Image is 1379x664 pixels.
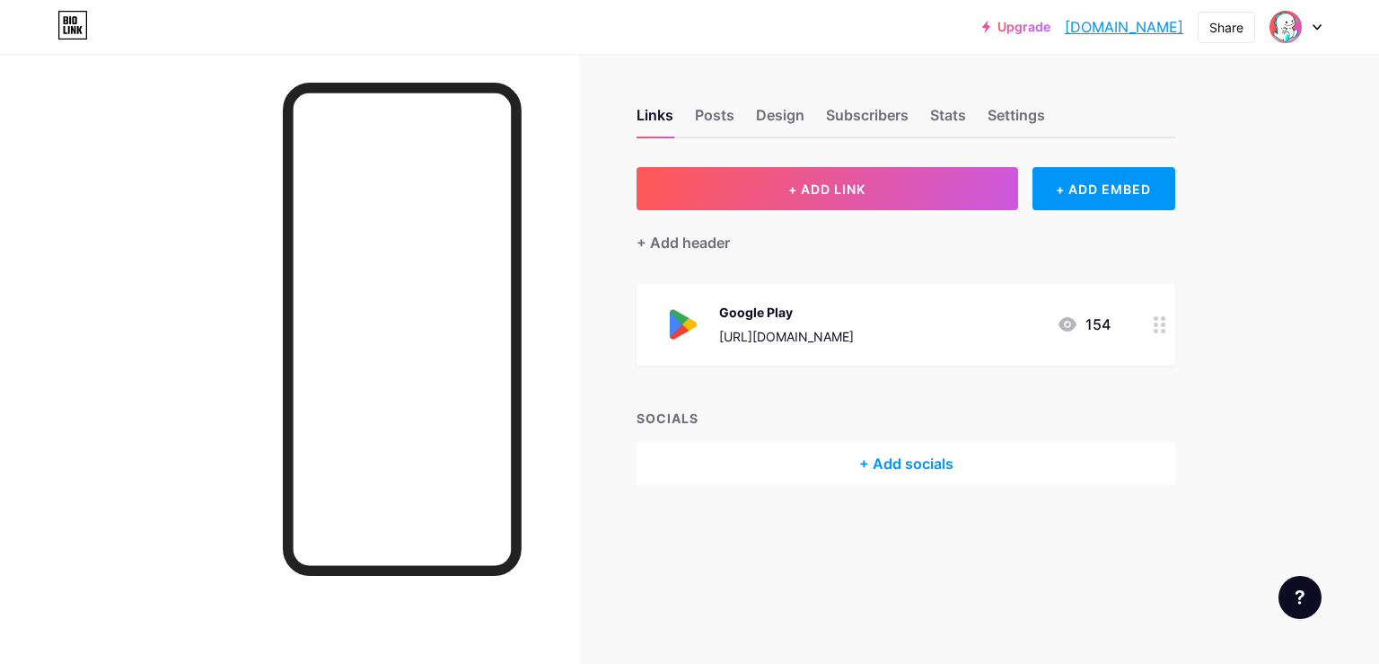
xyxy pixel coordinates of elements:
div: Settings [988,104,1045,137]
button: + ADD LINK [637,167,1018,210]
div: [URL][DOMAIN_NAME] [719,327,854,346]
div: Links [637,104,673,137]
div: 154 [1057,314,1111,335]
a: [DOMAIN_NAME] [1065,16,1183,38]
div: Stats [930,104,966,137]
a: Upgrade [982,20,1050,34]
img: Google Play [658,301,705,348]
div: Google Play [719,303,854,322]
div: Design [756,104,804,137]
div: + ADD EMBED [1032,167,1175,210]
div: Posts [695,104,734,137]
div: Share [1209,18,1243,37]
img: bigo [1269,10,1303,44]
span: + ADD LINK [788,181,865,197]
div: Subscribers [826,104,909,137]
div: + Add header [637,232,730,253]
div: SOCIALS [637,409,1175,428]
div: + Add socials [637,442,1175,485]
